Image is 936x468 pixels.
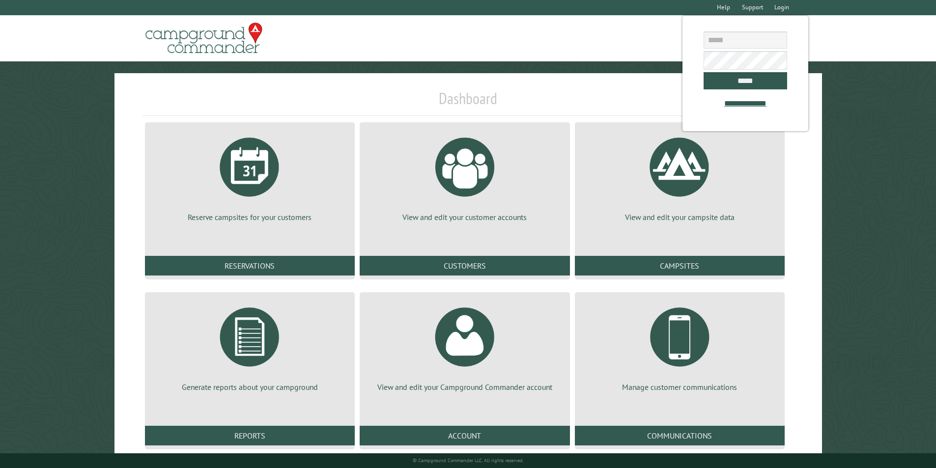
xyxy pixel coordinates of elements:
a: Campsites [575,256,785,275]
a: Generate reports about your campground [157,300,343,392]
p: Reserve campsites for your customers [157,212,343,222]
a: Reserve campsites for your customers [157,130,343,222]
img: Campground Commander [142,19,265,57]
small: © Campground Commander LLC. All rights reserved. [413,457,524,464]
a: View and edit your customer accounts [371,130,558,222]
a: Reports [145,426,355,445]
a: Manage customer communications [587,300,773,392]
p: Generate reports about your campground [157,382,343,392]
a: Communications [575,426,785,445]
a: Reservations [145,256,355,275]
a: View and edit your campsite data [587,130,773,222]
a: Customers [360,256,569,275]
a: View and edit your Campground Commander account [371,300,558,392]
p: View and edit your campsite data [587,212,773,222]
a: Account [360,426,569,445]
p: View and edit your customer accounts [371,212,558,222]
h1: Dashboard [142,89,794,116]
p: Manage customer communications [587,382,773,392]
p: View and edit your Campground Commander account [371,382,558,392]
